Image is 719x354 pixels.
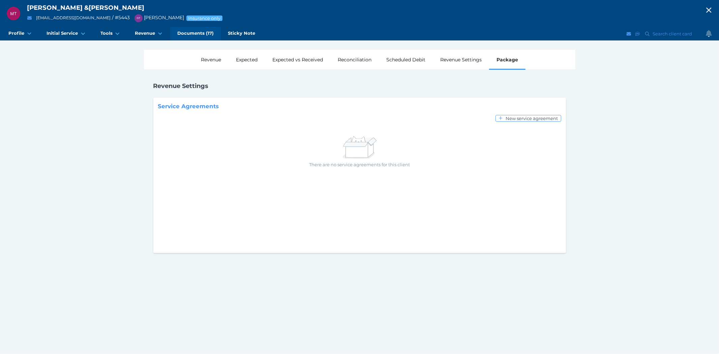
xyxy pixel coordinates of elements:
[309,162,410,167] span: There are no service agreements for this client
[25,14,34,22] button: Email
[153,82,209,90] h1: Revenue Settings
[7,7,20,20] div: Murray Thomas
[342,136,377,159] img: Nothing to see for now...
[433,50,489,69] div: Revenue Settings
[1,27,39,40] a: Profile
[27,4,83,11] span: [PERSON_NAME]
[177,30,214,36] span: Documents (17)
[128,27,170,40] a: Revenue
[39,27,93,40] a: Initial Service
[84,4,144,11] span: & [PERSON_NAME]
[651,31,695,36] span: Search client card
[112,14,130,21] span: / # 5443
[8,30,24,36] span: Profile
[47,30,78,36] span: Initial Service
[135,30,155,36] span: Revenue
[634,30,641,38] button: SMS
[330,50,379,69] div: Reconciliation
[193,50,229,69] div: Revenue
[379,50,433,69] div: Scheduled Debit
[265,50,330,69] div: Expected vs Received
[131,14,184,21] span: [PERSON_NAME]
[504,116,561,121] span: New service agreement
[137,17,140,20] span: GT
[626,30,632,38] button: Email
[188,16,221,21] span: Insurance only
[158,103,219,110] span: Service Agreements
[489,50,526,69] div: Package
[170,27,221,40] a: Documents (17)
[229,50,265,69] div: Expected
[36,15,111,20] a: [EMAIL_ADDRESS][DOMAIN_NAME]
[642,30,695,38] button: Search client card
[134,14,143,22] div: Grant Teakle
[496,115,561,122] button: New service agreement
[100,30,113,36] span: Tools
[10,11,17,16] span: MT
[228,30,255,36] span: Sticky Note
